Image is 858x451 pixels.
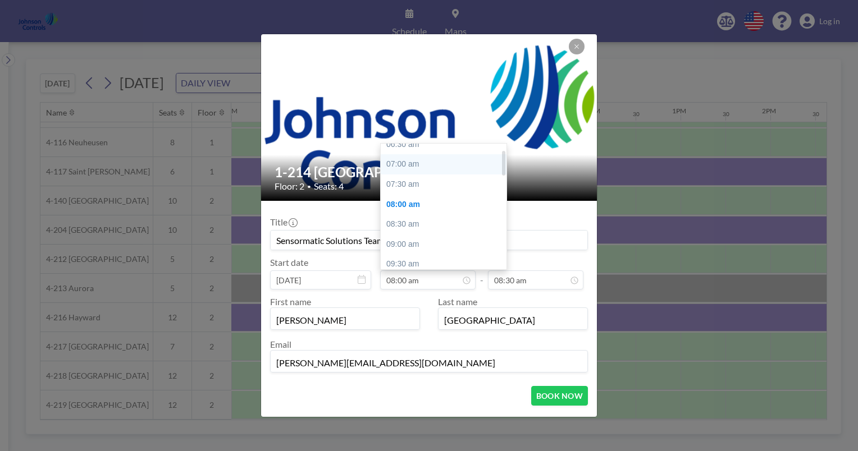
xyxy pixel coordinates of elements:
[271,353,587,372] input: Email
[314,181,344,192] span: Seats: 4
[271,310,419,329] input: First name
[381,214,512,234] div: 08:30 am
[271,231,587,250] input: Guest reservation
[381,195,512,215] div: 08:00 am
[261,23,598,212] img: 537.png
[368,415,410,425] a: Log in here
[270,339,291,349] label: Email
[439,310,587,329] input: Last name
[275,164,585,181] h2: 1-214 [GEOGRAPHIC_DATA]
[438,296,477,307] label: Last name
[270,415,368,426] span: Already have an account?
[275,181,304,192] span: Floor: 2
[381,234,512,255] div: 09:00 am
[270,257,308,268] label: Start date
[480,261,483,286] span: -
[531,386,588,406] button: BOOK NOW
[270,296,311,307] label: First name
[381,174,512,195] div: 07:30 am
[381,254,512,274] div: 09:30 am
[381,154,512,174] div: 07:00 am
[270,217,296,228] label: Title
[381,135,512,155] div: 06:30 am
[307,182,311,191] span: •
